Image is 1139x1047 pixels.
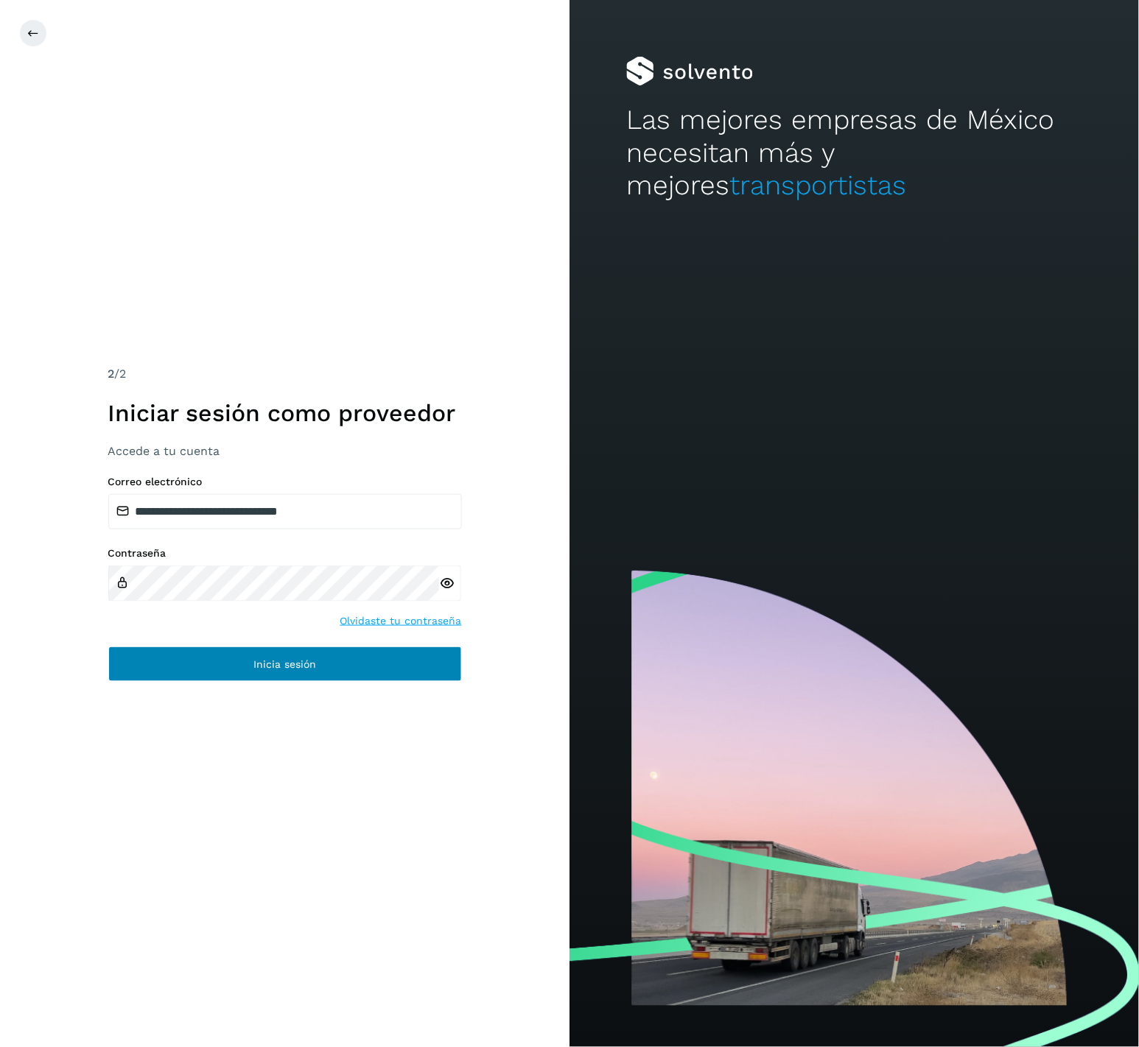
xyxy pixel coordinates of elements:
div: /2 [108,365,462,383]
span: transportistas [729,169,906,201]
span: Inicia sesión [253,659,316,669]
label: Contraseña [108,547,462,560]
a: Olvidaste tu contraseña [340,613,462,629]
span: 2 [108,367,115,381]
h1: Iniciar sesión como proveedor [108,399,462,427]
button: Inicia sesión [108,646,462,682]
h2: Las mejores empresas de México necesitan más y mejores [626,104,1082,202]
h3: Accede a tu cuenta [108,444,462,458]
label: Correo electrónico [108,476,462,488]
